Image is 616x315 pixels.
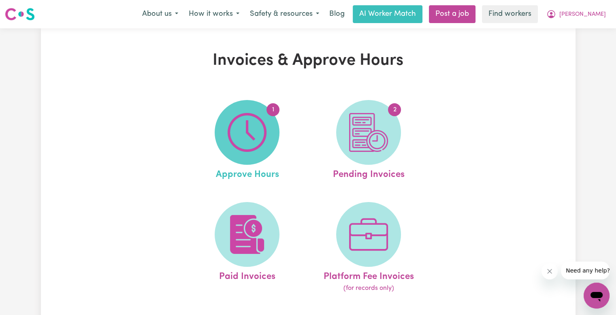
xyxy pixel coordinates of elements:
[5,6,49,12] span: Need any help?
[215,165,279,182] span: Approve Hours
[324,5,350,23] a: Blog
[584,283,610,309] iframe: Button to launch messaging window
[137,6,183,23] button: About us
[388,103,401,116] span: 2
[561,262,610,279] iframe: Message from company
[333,165,405,182] span: Pending Invoices
[245,6,324,23] button: Safety & resources
[310,202,427,294] a: Platform Fee Invoices(for records only)
[189,202,305,294] a: Paid Invoices
[219,267,275,284] span: Paid Invoices
[482,5,538,23] a: Find workers
[266,103,279,116] span: 1
[541,263,558,279] iframe: Close message
[343,283,394,293] span: (for records only)
[559,10,606,19] span: [PERSON_NAME]
[5,5,35,23] a: Careseekers logo
[310,100,427,182] a: Pending Invoices
[189,100,305,182] a: Approve Hours
[353,5,422,23] a: AI Worker Match
[324,267,414,284] span: Platform Fee Invoices
[5,7,35,21] img: Careseekers logo
[429,5,475,23] a: Post a job
[135,51,482,70] h1: Invoices & Approve Hours
[183,6,245,23] button: How it works
[541,6,611,23] button: My Account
